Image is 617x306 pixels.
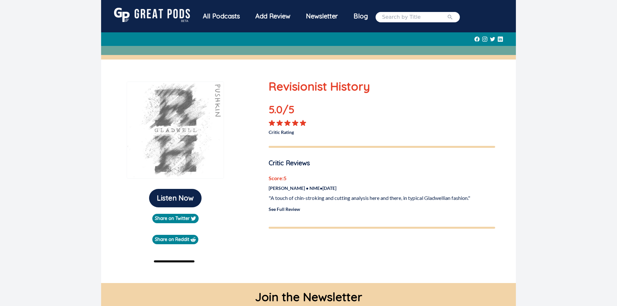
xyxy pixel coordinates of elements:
[269,185,470,191] p: [PERSON_NAME] • NME • [DATE]
[269,194,470,202] p: "A touch of chin-stroking and cutting analysis here and there, in typical Gladwellian fashion."
[195,8,248,25] div: All Podcasts
[269,158,470,168] p: Critic Reviews
[152,235,198,244] a: Share on Reddit
[152,214,199,223] a: Share on Twitter
[114,8,190,22] img: GreatPods
[195,8,248,26] a: All Podcasts
[269,174,470,182] p: Score: 5
[298,8,346,25] div: Newsletter
[248,8,298,25] a: Add Review
[269,78,495,95] p: Revisionist History
[269,206,300,212] a: See Full Review
[255,283,362,306] div: Join the Newsletter
[382,13,447,21] input: Search by Title
[269,126,382,136] p: Critic Rating
[127,82,224,179] img: Revisionist History
[149,189,202,207] button: Listen Now
[346,8,376,25] a: Blog
[298,8,346,26] a: Newsletter
[269,102,314,120] p: 5.0 /5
